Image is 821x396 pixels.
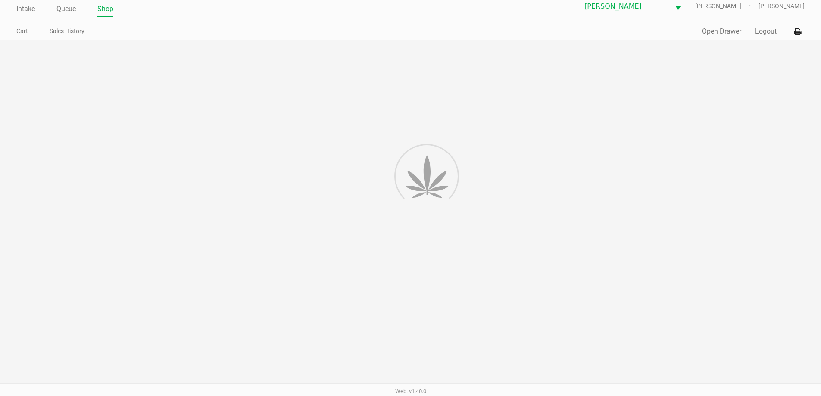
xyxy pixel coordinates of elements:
span: [PERSON_NAME] [695,2,759,11]
a: Intake [16,3,35,15]
a: Shop [97,3,113,15]
button: Logout [755,26,777,37]
button: Open Drawer [702,26,741,37]
span: [PERSON_NAME] [759,2,805,11]
a: Cart [16,26,28,37]
span: Web: v1.40.0 [395,388,426,394]
span: [PERSON_NAME] [584,1,665,12]
a: Queue [56,3,76,15]
a: Sales History [50,26,84,37]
